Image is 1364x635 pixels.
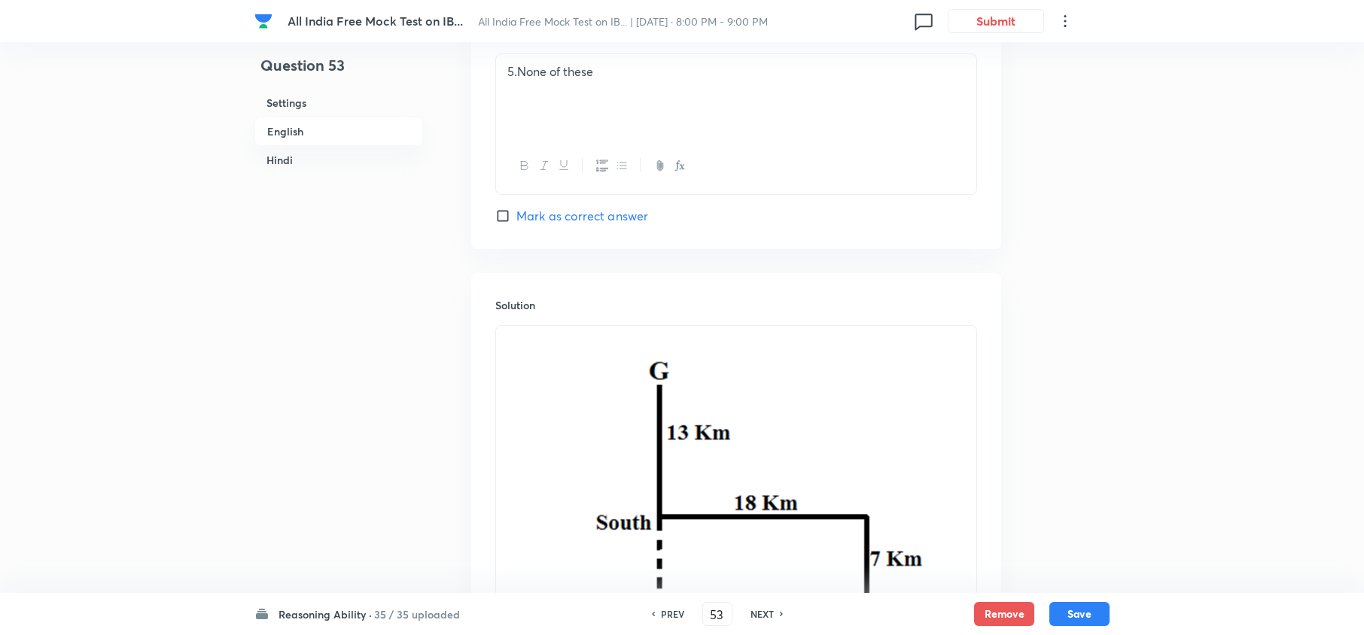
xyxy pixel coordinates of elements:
[279,606,372,622] h6: Reasoning Ability ·
[507,63,965,81] p: 5.None of these
[254,89,423,117] h6: Settings
[288,13,463,29] span: All India Free Mock Test on IB...
[254,12,272,30] img: Company Logo
[661,607,684,621] h6: PREV
[478,14,768,29] span: All India Free Mock Test on IB... | [DATE] · 8:00 PM - 9:00 PM
[1049,602,1110,626] button: Save
[974,602,1034,626] button: Remove
[254,54,423,89] h4: Question 53
[751,607,774,621] h6: NEXT
[495,297,977,313] h6: Solution
[254,146,423,174] h6: Hindi
[516,207,648,225] span: Mark as correct answer
[254,117,423,146] h6: English
[254,12,276,30] a: Company Logo
[948,9,1044,33] button: Submit
[374,606,460,622] h6: 35 / 35 uploaded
